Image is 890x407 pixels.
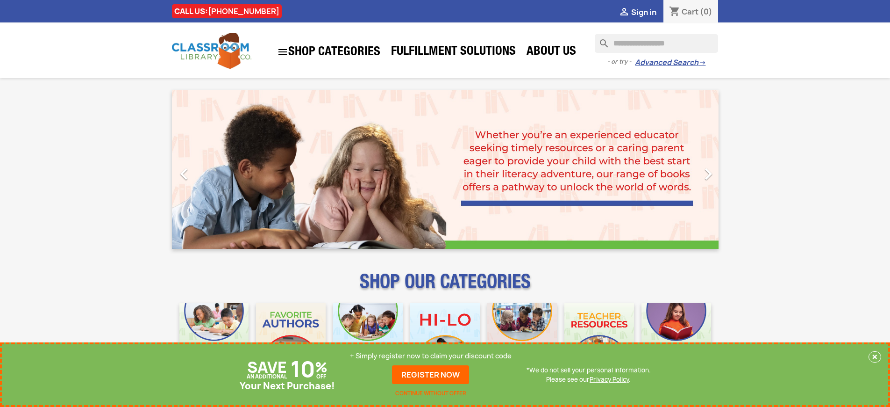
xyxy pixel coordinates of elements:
img: CLC_Fiction_Nonfiction_Mobile.jpg [487,303,557,373]
img: CLC_Dyslexia_Mobile.jpg [641,303,711,373]
a: Fulfillment Solutions [386,43,520,62]
span: - or try - [607,57,635,66]
span: Sign in [631,7,656,17]
img: CLC_Favorite_Authors_Mobile.jpg [256,303,326,373]
div: CALL US: [172,4,282,18]
a: [PHONE_NUMBER] [208,6,279,16]
a: About Us [522,43,581,62]
a: Next [636,90,719,249]
img: CLC_Bulk_Mobile.jpg [179,303,249,373]
i: shopping_cart [669,7,680,18]
img: CLC_HiLo_Mobile.jpg [410,303,480,373]
img: CLC_Teacher_Resources_Mobile.jpg [564,303,634,373]
img: CLC_Phonics_And_Decodables_Mobile.jpg [333,303,403,373]
span: (0) [700,7,712,17]
a: SHOP CATEGORIES [272,42,385,62]
input: Search [595,34,718,53]
span: Cart [682,7,698,17]
span: → [698,58,705,67]
i:  [619,7,630,18]
img: Classroom Library Company [172,33,251,69]
i:  [172,162,196,186]
p: SHOP OUR CATEGORIES [172,279,719,296]
a: Advanced Search→ [635,58,705,67]
i:  [697,162,720,186]
ul: Carousel container [172,90,719,249]
i: search [595,34,606,45]
a:  Sign in [619,7,656,17]
i:  [277,46,288,58]
a: Previous [172,90,254,249]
